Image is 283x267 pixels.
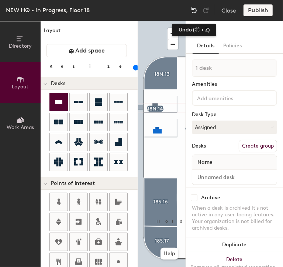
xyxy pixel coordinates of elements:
img: Redo [202,7,210,14]
div: Desks [192,143,206,149]
span: Work Areas [7,124,34,131]
button: Create group [239,140,277,152]
h1: Layout [41,27,138,38]
span: Add space [76,47,105,54]
input: Unnamed desk [194,172,275,182]
button: Assigned [192,121,277,134]
div: Archive [201,195,220,201]
button: Help [161,248,178,260]
span: Directory [9,43,32,49]
span: Desks [51,81,65,87]
button: Close [221,4,236,16]
div: Desk Type [192,112,277,118]
div: When a desk is archived it's not active in any user-facing features. Your organization is not bil... [192,205,277,231]
button: Duplicate [186,237,283,252]
div: NEW HQ - In Progress, Floor 18 [6,6,90,15]
div: Amenities [192,81,277,87]
button: Details [193,38,219,54]
span: Layout [12,84,29,90]
input: Add amenities [196,93,262,102]
button: Add space [46,44,127,57]
span: Name [194,156,216,169]
span: Points of Interest [51,180,95,186]
button: Policies [219,38,246,54]
div: Resize [49,63,131,69]
img: Undo [190,7,198,14]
